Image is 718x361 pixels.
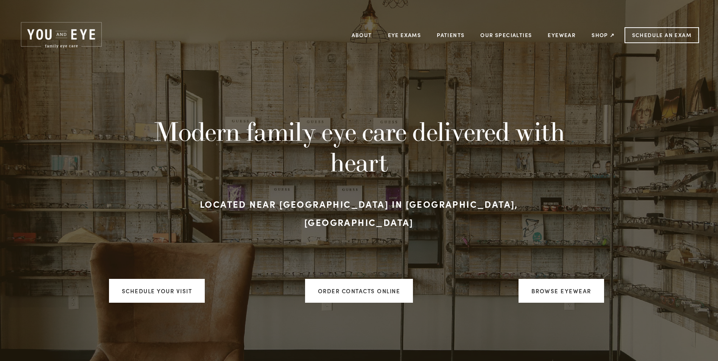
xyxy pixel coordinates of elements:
[519,279,604,303] a: Browse Eyewear
[352,29,372,41] a: About
[19,21,104,50] img: Rochester, MN | You and Eye | Family Eye Care
[480,31,532,39] a: Our Specialties
[437,29,464,41] a: Patients
[152,116,566,177] h1: Modern family eye care delivered with heart
[305,279,413,303] a: ORDER CONTACTS ONLINE
[388,29,421,41] a: Eye Exams
[592,29,615,41] a: Shop ↗
[109,279,205,303] a: Schedule your visit
[200,198,521,228] strong: Located near [GEOGRAPHIC_DATA] in [GEOGRAPHIC_DATA], [GEOGRAPHIC_DATA]
[625,27,699,43] a: Schedule an Exam
[548,29,576,41] a: Eyewear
